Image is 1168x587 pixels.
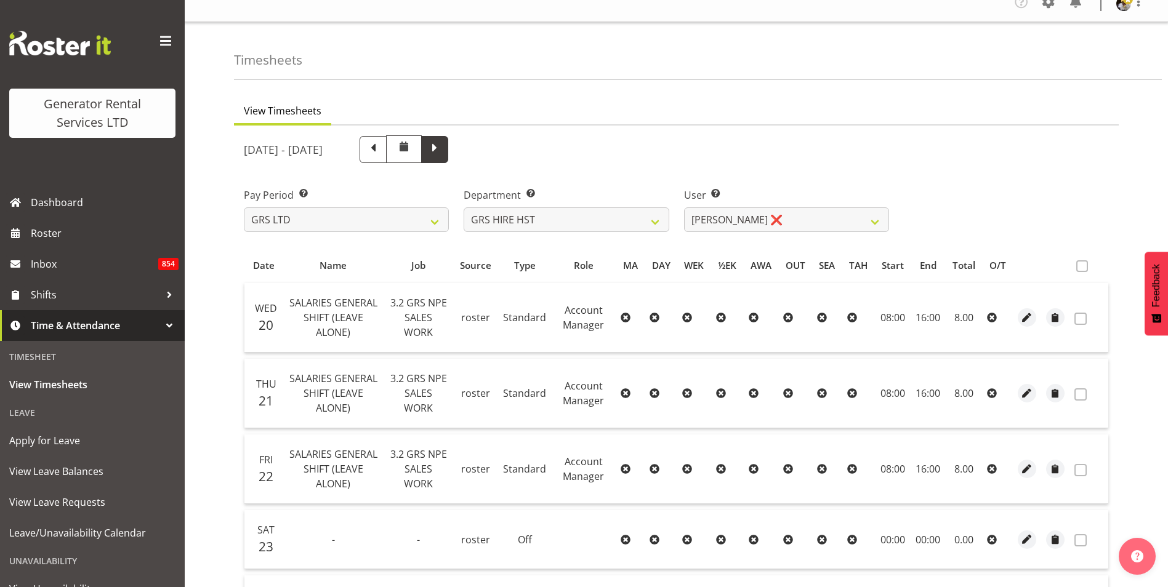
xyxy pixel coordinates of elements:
span: - [417,533,420,546]
div: SEA [819,258,835,273]
div: Job [391,258,446,273]
td: Standard [498,359,551,428]
span: View Timesheets [244,103,321,118]
div: Date [251,258,275,273]
span: - [332,533,335,546]
span: roster [461,386,490,400]
span: Sat [257,523,275,537]
div: Total [953,258,975,273]
td: 8.00 [945,434,982,504]
span: 3.2 GRS NPE SALES WORK [390,447,447,490]
div: TAH [849,258,868,273]
td: 08:00 [875,434,911,504]
td: 00:00 [875,510,911,569]
span: Shifts [31,286,160,304]
td: 16:00 [911,359,945,428]
span: SALARIES GENERAL SHIFT (LEAVE ALONE) [289,372,377,415]
span: 20 [259,316,273,333]
span: Leave/Unavailability Calendar [9,524,175,542]
span: roster [461,533,490,546]
img: help-xxl-2.png [1131,550,1143,562]
span: 3.2 GRS NPE SALES WORK [390,372,447,415]
div: Role [558,258,609,273]
div: WEK [684,258,704,273]
td: 08:00 [875,359,911,428]
td: 0.00 [945,510,982,569]
span: roster [461,311,490,324]
div: Timesheet [3,344,182,369]
span: 854 [158,258,179,270]
h4: Timesheets [234,53,302,67]
div: ½EK [718,258,736,273]
span: Roster [31,224,179,242]
label: Pay Period [244,188,449,202]
span: Inbox [31,255,158,273]
td: 00:00 [911,510,945,569]
div: Unavailability [3,548,182,573]
div: Start [882,258,904,273]
span: Account Manager [563,303,604,332]
td: Off [498,510,551,569]
div: O/T [989,258,1006,273]
div: Leave [3,400,182,425]
span: Thu [256,377,276,391]
td: 16:00 [911,283,945,353]
div: Type [505,258,544,273]
div: DAY [652,258,671,273]
span: 3.2 GRS NPE SALES WORK [390,296,447,339]
a: Leave/Unavailability Calendar [3,517,182,548]
span: Apply for Leave [9,431,175,450]
div: AWA [751,258,771,273]
td: 8.00 [945,283,982,353]
div: End [918,258,938,273]
span: SALARIES GENERAL SHIFT (LEAVE ALONE) [289,447,377,490]
a: View Leave Requests [3,487,182,517]
div: OUT [786,258,805,273]
span: 23 [259,538,273,555]
span: View Timesheets [9,375,175,394]
a: Apply for Leave [3,425,182,456]
div: MA [623,258,638,273]
td: 16:00 [911,434,945,504]
span: SALARIES GENERAL SHIFT (LEAVE ALONE) [289,296,377,339]
a: View Leave Balances [3,456,182,487]
div: Generator Rental Services LTD [22,95,163,132]
img: Rosterit website logo [9,31,111,55]
label: User [684,188,889,202]
span: 21 [259,392,273,409]
td: 08:00 [875,283,911,353]
td: Standard [498,283,551,353]
div: Name [289,258,377,273]
td: Standard [498,434,551,504]
span: Wed [255,301,277,315]
a: View Timesheets [3,369,182,400]
td: 8.00 [945,359,982,428]
span: 22 [259,468,273,485]
span: Time & Attendance [31,316,160,335]
span: View Leave Balances [9,462,175,481]
button: Feedback - Show survey [1145,252,1168,335]
span: Account Manager [563,379,604,407]
div: Source [460,258,491,273]
span: roster [461,462,490,476]
span: Dashboard [31,193,179,212]
label: Department [464,188,669,202]
h5: [DATE] - [DATE] [244,143,323,156]
span: Fri [259,453,273,466]
span: Account Manager [563,455,604,483]
span: View Leave Requests [9,493,175,511]
span: Feedback [1151,264,1162,307]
